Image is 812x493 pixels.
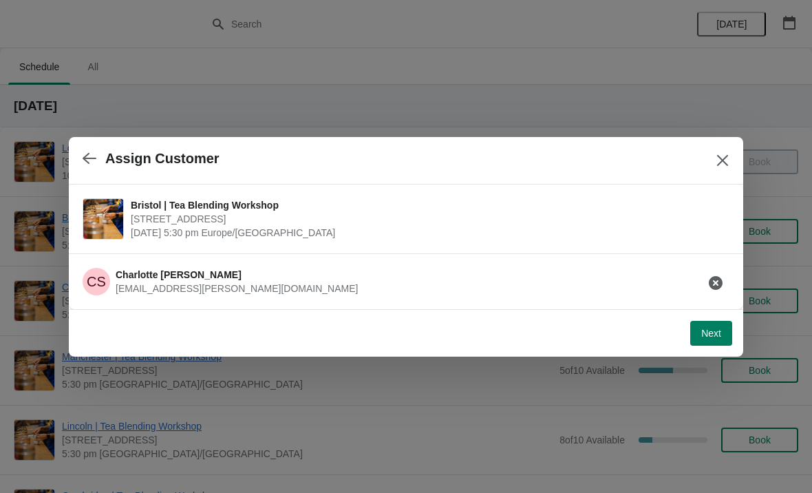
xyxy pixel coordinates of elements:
span: Next [701,328,721,339]
span: [STREET_ADDRESS] [131,212,723,226]
span: Charlotte [83,268,110,295]
span: Charlotte [PERSON_NAME] [116,269,242,280]
span: [DATE] 5:30 pm Europe/[GEOGRAPHIC_DATA] [131,226,723,240]
img: Bristol | Tea Blending Workshop | 73 Park Street, Bristol, BS1 5PB | September 21 | 5:30 pm Europ... [83,199,123,239]
button: Close [710,148,735,173]
span: [EMAIL_ADDRESS][PERSON_NAME][DOMAIN_NAME] [116,283,358,294]
button: Next [690,321,732,346]
span: Bristol | Tea Blending Workshop [131,198,723,212]
text: CS [87,274,106,289]
h2: Assign Customer [105,151,220,167]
